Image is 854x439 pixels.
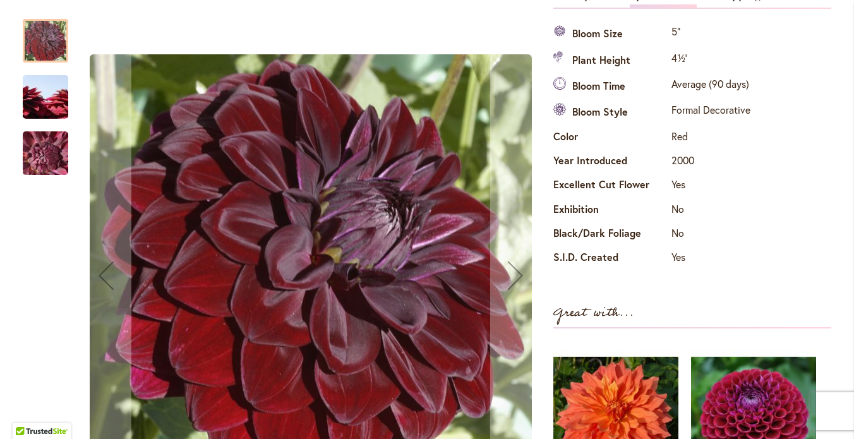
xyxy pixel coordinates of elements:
strong: Great with... [553,303,634,323]
td: No [668,223,754,247]
td: Red [668,126,754,150]
td: Average (90 days) [668,74,754,100]
td: Yes [668,247,754,271]
td: 5" [668,21,754,47]
th: Color [553,126,668,150]
th: Black/Dark Foliage [553,223,668,247]
td: Formal Decorative [668,100,754,126]
th: Plant Height [553,47,668,73]
td: No [668,198,754,222]
th: Year Introduced [553,150,668,174]
div: VOODOO [23,119,68,175]
td: Yes [668,174,754,198]
th: Excellent Cut Flower [553,174,668,198]
th: Exhibition [553,198,668,222]
th: Bloom Time [553,74,668,100]
th: Bloom Size [553,21,668,47]
td: 2000 [668,150,754,174]
div: VOODOO [23,63,81,119]
th: S.I.D. Created [553,247,668,271]
td: 4½' [668,47,754,73]
iframe: Launch Accessibility Center [9,394,45,430]
div: VOODOO [23,6,81,63]
th: Bloom Style [553,100,668,126]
